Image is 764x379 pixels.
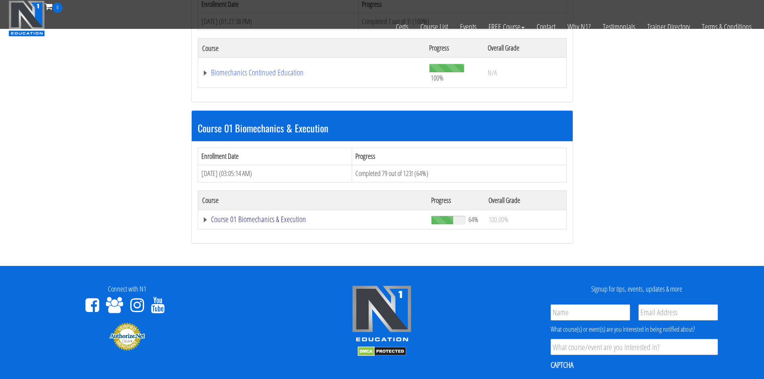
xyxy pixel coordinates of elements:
[390,13,414,41] a: Certs
[641,13,696,41] a: Trainer Directory
[425,39,483,58] th: Progress
[484,210,566,229] td: 100.00%
[696,13,758,41] a: Terms & Conditions
[484,191,566,210] th: Overall Grade
[454,13,482,41] a: Events
[198,39,425,58] th: Course
[6,285,249,293] h4: Connect with N1
[53,3,63,13] span: 0
[551,324,718,334] div: What course(s) or event(s) are you interested in being notified about?
[198,191,427,210] th: Course
[352,165,566,182] td: Completed 79 out of 123! (64%)
[202,215,424,223] a: Course 01 Biomechanics & Execution
[358,347,406,356] img: DMCA.com Protection Status
[482,13,531,41] a: FREE Course
[352,285,412,345] img: n1-edu-logo
[198,123,567,133] h3: Course 01 Biomechanics & Execution
[561,13,597,41] a: Why N1?
[45,1,63,12] a: 0
[198,165,352,182] td: [DATE] (03:05:14 AM)
[515,285,758,293] h4: Signup for tips, events, updates & more
[551,339,718,355] input: What course/event are you interested in?
[551,304,630,320] input: Name
[431,73,444,82] span: 100%
[468,215,478,224] span: 64%
[109,322,145,351] img: Authorize.Net Merchant - Click to Verify
[531,13,561,41] a: Contact
[551,360,574,370] label: CAPTCHA
[414,13,454,41] a: Course List
[597,13,641,41] a: Testimonials
[484,58,566,88] td: N/A
[484,39,566,58] th: Overall Grade
[352,148,566,165] th: Progress
[202,69,422,77] a: Biomechanics Continued Education
[8,0,45,36] img: n1-education
[427,191,484,210] th: Progress
[638,304,718,320] input: Email Address
[198,148,352,165] th: Enrollment Date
